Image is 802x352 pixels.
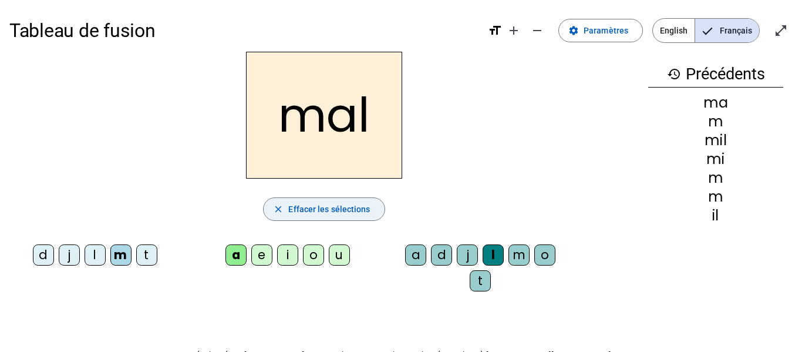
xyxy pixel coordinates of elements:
mat-icon: settings [568,25,579,36]
button: Augmenter la taille de la police [502,19,525,42]
div: m [648,115,783,129]
div: l [85,244,106,266]
div: e [251,244,272,266]
div: m [648,190,783,204]
mat-button-toggle-group: Language selection [652,18,760,43]
mat-icon: open_in_full [774,24,788,38]
div: d [431,244,452,266]
div: t [136,244,157,266]
div: m [110,244,132,266]
span: English [653,19,695,42]
div: l [483,244,504,266]
div: mi [648,152,783,166]
div: mil [648,133,783,147]
div: j [59,244,80,266]
mat-icon: remove [530,24,544,38]
button: Effacer les sélections [263,197,385,221]
h3: Précédents [648,61,783,88]
div: m [508,244,530,266]
mat-icon: close [273,204,284,214]
div: j [457,244,478,266]
button: Diminuer la taille de la police [525,19,549,42]
div: a [225,244,247,266]
div: t [470,270,491,291]
div: u [329,244,350,266]
div: o [303,244,324,266]
div: ma [648,96,783,110]
div: o [534,244,555,266]
div: a [405,244,426,266]
span: Paramètres [584,24,628,38]
div: il [648,209,783,223]
mat-icon: format_size [488,24,502,38]
h2: mal [246,52,402,179]
span: Français [695,19,759,42]
span: Effacer les sélections [288,202,370,216]
button: Entrer en plein écran [769,19,793,42]
div: m [648,171,783,185]
button: Paramètres [558,19,643,42]
mat-icon: history [667,67,681,81]
div: d [33,244,54,266]
h1: Tableau de fusion [9,12,478,49]
div: i [277,244,298,266]
mat-icon: add [507,24,521,38]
